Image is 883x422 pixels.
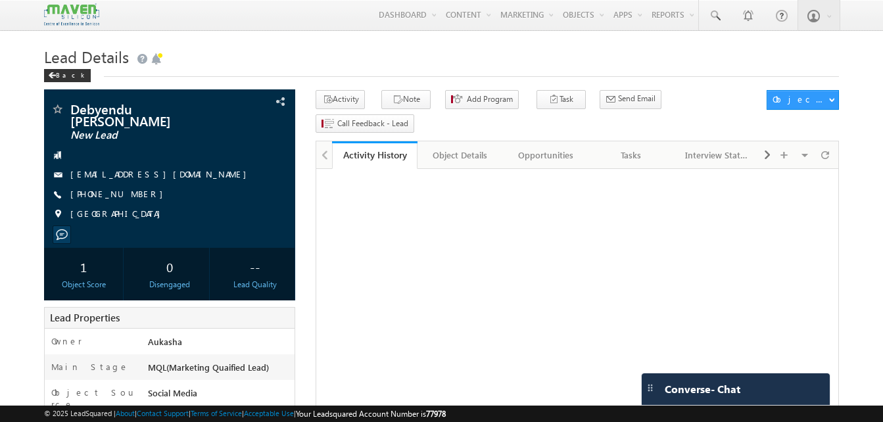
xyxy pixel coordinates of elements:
a: Contact Support [137,409,189,417]
div: Interview Status [685,147,748,163]
a: Terms of Service [191,409,242,417]
a: Object Details [418,141,503,169]
span: © 2025 LeadSquared | | | | | [44,408,446,420]
a: Activity History [332,141,418,169]
label: Owner [51,335,82,347]
button: Note [381,90,431,109]
div: Back [44,69,91,82]
button: Call Feedback - Lead [316,114,414,133]
button: Send Email [600,90,661,109]
span: [GEOGRAPHIC_DATA] [70,208,167,221]
a: Interview Status [675,141,760,169]
a: Back [44,68,97,80]
label: Object Source [51,387,135,410]
span: New Lead [70,129,225,142]
a: [EMAIL_ADDRESS][DOMAIN_NAME] [70,168,253,179]
span: 77978 [426,409,446,419]
div: -- [219,254,291,279]
button: Add Program [445,90,519,109]
div: Lead Quality [219,279,291,291]
div: MQL(Marketing Quaified Lead) [145,361,295,379]
a: Opportunities [504,141,589,169]
div: 1 [47,254,120,279]
div: Activity History [342,149,408,161]
div: Social Media [145,387,295,405]
div: Disengaged [133,279,206,291]
div: Object Details [428,147,491,163]
div: 0 [133,254,206,279]
img: Custom Logo [44,3,99,26]
div: Object Actions [773,93,828,105]
img: carter-drag [645,383,656,393]
a: Tasks [589,141,675,169]
span: [PHONE_NUMBER] [70,188,170,201]
span: Send Email [618,93,656,105]
span: Aukasha [148,336,182,347]
span: Lead Details [44,46,129,67]
span: Add Program [467,93,513,105]
span: Your Leadsquared Account Number is [296,409,446,419]
a: About [116,409,135,417]
span: Call Feedback - Lead [337,118,408,129]
button: Task [537,90,586,109]
span: Lead Properties [50,311,120,324]
a: Acceptable Use [244,409,294,417]
button: Object Actions [767,90,839,110]
div: Opportunities [514,147,577,163]
div: Object Score [47,279,120,291]
button: Activity [316,90,365,109]
span: Converse - Chat [665,383,740,395]
div: Tasks [600,147,663,163]
label: Main Stage [51,361,129,373]
span: Debyendu [PERSON_NAME] [70,103,225,126]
